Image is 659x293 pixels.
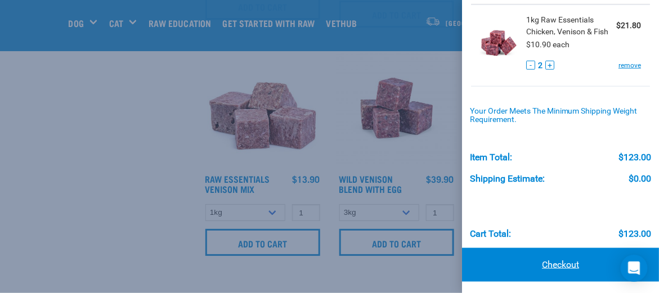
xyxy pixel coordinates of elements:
div: Open Intercom Messenger [621,255,648,282]
span: $10.90 each [526,40,570,49]
button: + [545,61,554,70]
a: Checkout [462,248,659,282]
a: remove [618,60,641,70]
div: Shipping Estimate: [470,174,545,184]
strong: $21.80 [616,21,641,30]
div: $123.00 [618,152,651,163]
div: $0.00 [629,174,651,184]
div: Your order meets the minimum shipping weight requirement. [470,107,652,125]
div: Item Total: [470,152,512,163]
div: $123.00 [618,229,651,239]
span: 1kg Raw Essentials Chicken, Venison & Fish [526,14,616,38]
div: Cart total: [470,229,511,239]
span: 2 [538,60,543,71]
button: - [526,61,535,70]
img: Raw Essentials Chicken, Venison & Fish [480,14,518,72]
